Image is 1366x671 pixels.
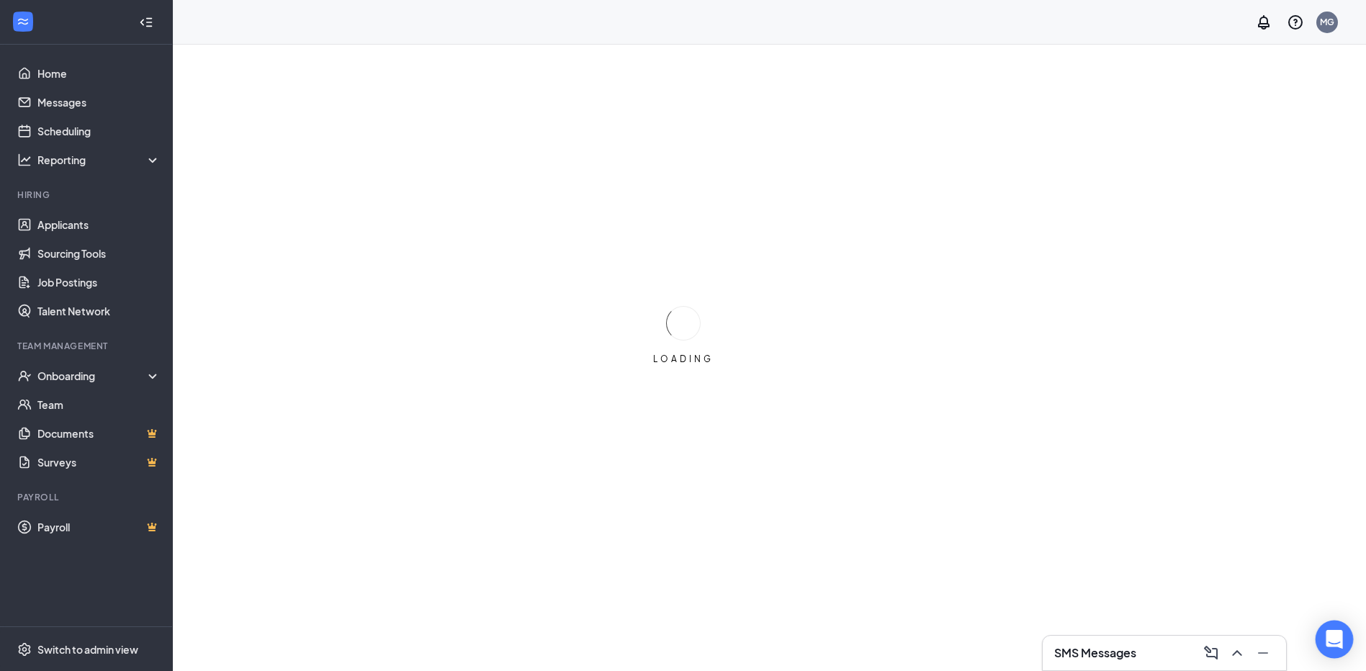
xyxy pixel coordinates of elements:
[17,189,158,201] div: Hiring
[647,353,719,365] div: LOADING
[1287,14,1304,31] svg: QuestionInfo
[37,513,161,541] a: PayrollCrown
[37,419,161,448] a: DocumentsCrown
[1054,645,1136,661] h3: SMS Messages
[37,59,161,88] a: Home
[1316,621,1354,659] div: Open Intercom Messenger
[16,14,30,29] svg: WorkstreamLogo
[37,153,161,167] div: Reporting
[37,642,138,657] div: Switch to admin view
[37,210,161,239] a: Applicants
[17,340,158,352] div: Team Management
[1254,644,1272,662] svg: Minimize
[139,15,153,30] svg: Collapse
[17,153,32,167] svg: Analysis
[37,297,161,325] a: Talent Network
[1200,641,1223,665] button: ComposeMessage
[37,268,161,297] a: Job Postings
[1252,641,1275,665] button: Minimize
[17,369,32,383] svg: UserCheck
[17,491,158,503] div: Payroll
[1228,644,1246,662] svg: ChevronUp
[1255,14,1272,31] svg: Notifications
[37,239,161,268] a: Sourcing Tools
[37,369,148,383] div: Onboarding
[1320,16,1334,28] div: MG
[37,390,161,419] a: Team
[37,88,161,117] a: Messages
[37,448,161,477] a: SurveysCrown
[1226,641,1249,665] button: ChevronUp
[37,117,161,145] a: Scheduling
[1203,644,1220,662] svg: ComposeMessage
[17,642,32,657] svg: Settings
